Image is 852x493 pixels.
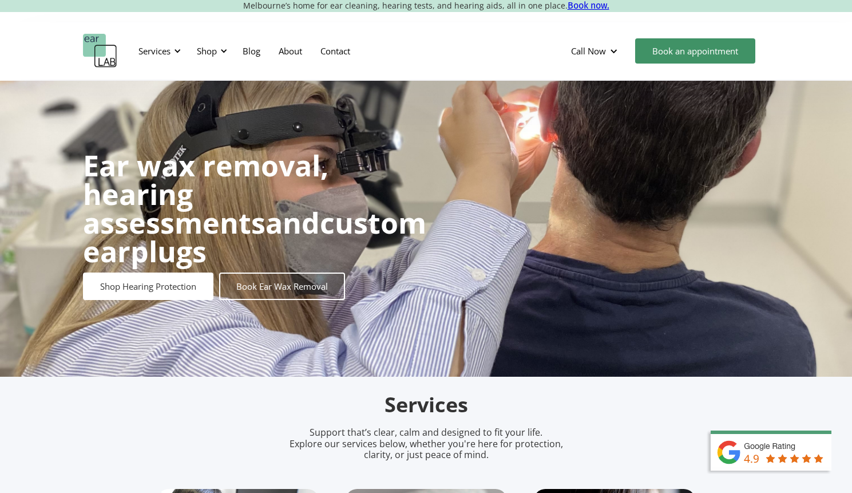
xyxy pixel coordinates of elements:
div: Services [132,34,184,68]
strong: Ear wax removal, hearing assessments [83,146,328,242]
a: Shop Hearing Protection [83,273,213,300]
h2: Services [157,392,695,419]
strong: custom earplugs [83,203,426,271]
div: Call Now [571,45,606,57]
div: Services [138,45,171,57]
a: Contact [311,34,359,68]
a: About [270,34,311,68]
a: Book an appointment [635,38,755,64]
a: Blog [233,34,270,68]
a: home [83,34,117,68]
div: Shop [197,45,217,57]
div: Shop [190,34,231,68]
p: Support that’s clear, calm and designed to fit your life. Explore our services below, whether you... [275,427,578,460]
div: Call Now [562,34,629,68]
a: Book Ear Wax Removal [219,273,345,300]
h1: and [83,151,426,266]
